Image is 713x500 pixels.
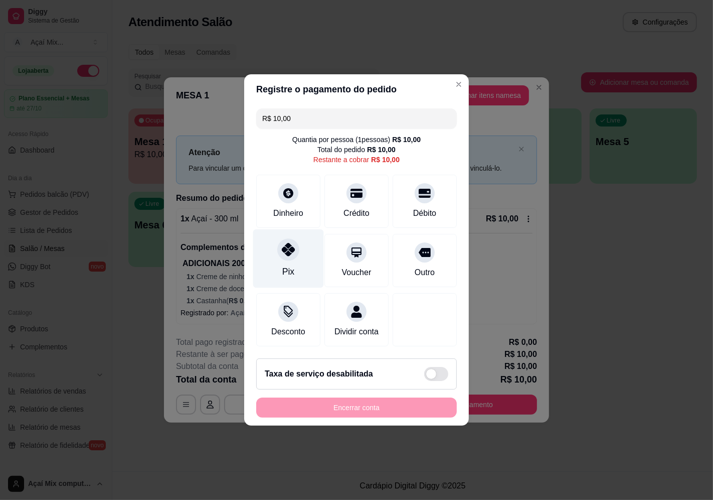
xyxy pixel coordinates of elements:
div: R$ 10,00 [367,145,396,155]
div: R$ 10,00 [371,155,400,165]
div: Total do pedido [317,145,396,155]
div: Quantia por pessoa ( 1 pessoas) [292,135,421,145]
div: Débito [413,207,436,219]
div: Dinheiro [273,207,303,219]
input: Ex.: hambúrguer de cordeiro [262,108,451,129]
div: Restante a cobrar [313,155,400,165]
div: Voucher [342,267,372,279]
div: Crédito [343,207,370,219]
div: Outro [415,267,435,279]
div: R$ 10,00 [392,135,421,145]
div: Desconto [271,326,305,338]
header: Registre o pagamento do pedido [244,74,469,104]
div: Pix [282,265,294,278]
div: Dividir conta [334,326,379,338]
h2: Taxa de serviço desabilitada [265,368,373,380]
button: Close [451,76,467,92]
